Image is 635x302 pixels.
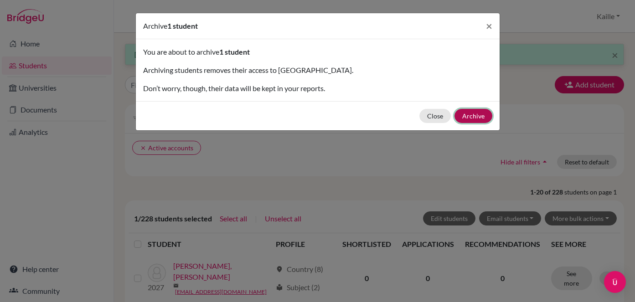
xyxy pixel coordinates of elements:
[143,65,492,76] p: Archiving students removes their access to [GEOGRAPHIC_DATA].
[143,83,492,94] p: Don’t worry, though, their data will be kept in your reports.
[143,21,167,30] span: Archive
[419,109,451,123] button: Close
[219,47,250,56] span: 1 student
[167,21,198,30] span: 1 student
[454,109,492,123] button: Archive
[604,271,626,293] div: Open Intercom Messenger
[486,19,492,32] span: ×
[143,46,492,57] p: You are about to archive
[479,13,500,39] button: Close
